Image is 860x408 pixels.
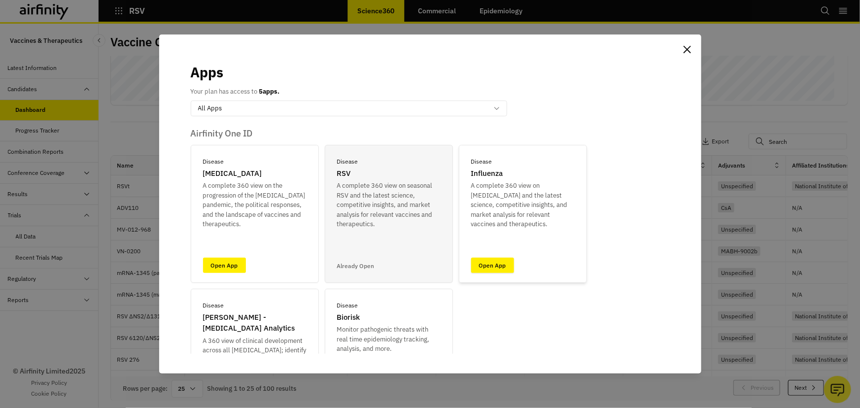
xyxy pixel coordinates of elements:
button: Close [680,41,695,57]
a: Open App [203,258,246,273]
a: Open App [471,258,514,273]
p: Disease [471,157,492,166]
p: Disease [203,301,224,310]
p: Disease [337,157,358,166]
p: Biorisk [337,312,360,323]
p: Already Open [337,262,375,271]
p: Influenza [471,168,503,179]
p: A complete 360 view on the progression of the [MEDICAL_DATA] pandemic, the political responses, a... [203,181,307,229]
p: Monitor pathogenic threats with real time epidemiology tracking, analysis, and more. [337,325,441,354]
p: A complete 360 view on [MEDICAL_DATA] and the latest science, competitive insights, and market an... [471,181,575,229]
p: All Apps [198,103,222,113]
p: [PERSON_NAME] - [MEDICAL_DATA] Analytics [203,312,307,334]
p: Your plan has access to [191,87,280,97]
p: Apps [191,62,224,83]
p: RSV [337,168,351,179]
p: Airfinity One ID [191,128,670,139]
p: Disease [203,157,224,166]
p: Disease [337,301,358,310]
p: [MEDICAL_DATA] [203,168,262,179]
b: 5 apps. [259,87,280,96]
p: A 360 view of clinical development across all [MEDICAL_DATA]; identify opportunities and track ch... [203,336,307,384]
p: A complete 360 view on seasonal RSV and the latest science, competitive insights, and market anal... [337,181,441,229]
